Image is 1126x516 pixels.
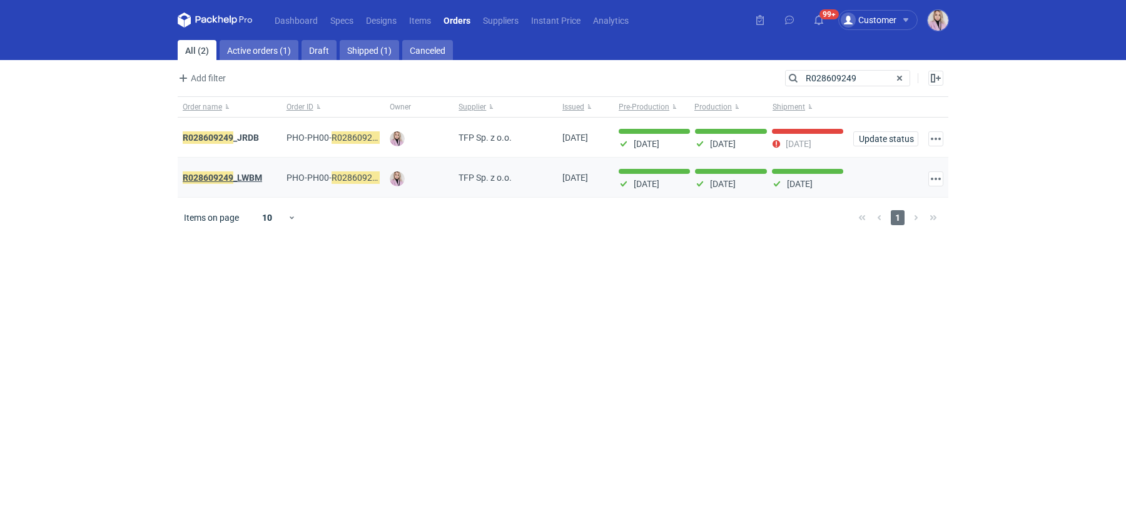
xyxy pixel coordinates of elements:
[183,131,259,144] a: R028609249_JRDB
[332,131,382,144] em: R028609249
[786,71,910,86] input: Search
[183,102,222,112] span: Order name
[634,179,659,189] p: [DATE]
[302,40,337,60] a: Draft
[454,97,557,117] button: Supplier
[841,13,896,28] div: Customer
[562,133,588,143] span: 04/08/2025
[287,131,408,144] span: PHO-PH00-R028609249_JRDB
[268,13,324,28] a: Dashboard
[247,209,288,226] div: 10
[770,97,848,117] button: Shipment
[562,173,588,183] span: 01/07/2025
[390,171,405,186] img: Klaudia Wiśniewska
[853,131,918,146] button: Update status
[634,139,659,149] p: [DATE]
[787,179,813,189] p: [DATE]
[437,13,477,28] a: Orders
[710,139,736,149] p: [DATE]
[557,97,614,117] button: Issued
[928,131,943,146] button: Actions
[324,13,360,28] a: Specs
[809,10,829,30] button: 99+
[390,102,411,112] span: Owner
[459,102,486,112] span: Supplier
[459,171,512,184] span: TFP Sp. z o.o.
[694,102,732,112] span: Production
[183,171,233,185] em: R028609249
[859,134,913,143] span: Update status
[281,97,385,117] button: Order ID
[928,10,948,31] img: Klaudia Wiśniewska
[178,97,281,117] button: Order name
[178,40,216,60] a: All (2)
[773,102,805,112] span: Shipment
[786,139,811,149] p: [DATE]
[287,102,313,112] span: Order ID
[525,13,587,28] a: Instant Price
[692,97,770,117] button: Production
[183,131,233,144] em: R028609249
[477,13,525,28] a: Suppliers
[360,13,403,28] a: Designs
[619,102,669,112] span: Pre-Production
[287,171,411,185] span: PHO-PH00-R028609249_LWBM
[454,158,557,198] div: TFP Sp. z o.o.
[891,210,905,225] span: 1
[220,40,298,60] a: Active orders (1)
[178,13,253,28] svg: Packhelp Pro
[614,97,692,117] button: Pre-Production
[175,71,226,86] button: Add filter
[183,171,262,185] a: R028609249_LWBM
[838,10,928,30] button: Customer
[459,131,512,144] span: TFP Sp. z o.o.
[332,171,382,185] em: R028609249
[454,118,557,158] div: TFP Sp. z o.o.
[340,40,399,60] a: Shipped (1)
[562,102,584,112] span: Issued
[403,13,437,28] a: Items
[176,71,226,86] span: Add filter
[184,211,239,224] span: Items on page
[710,179,736,189] p: [DATE]
[928,171,943,186] button: Actions
[402,40,453,60] a: Canceled
[390,131,405,146] img: Klaudia Wiśniewska
[587,13,635,28] a: Analytics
